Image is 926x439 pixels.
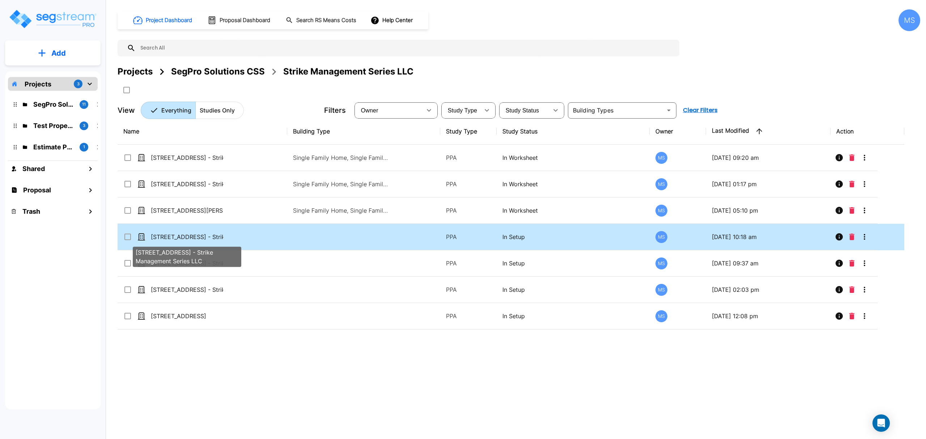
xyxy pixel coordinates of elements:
div: Projects [118,65,153,78]
span: Owner [361,107,378,114]
p: [DATE] 05:10 pm [712,206,825,215]
button: Info [832,282,846,297]
p: PPA [446,180,491,188]
span: Study Type [448,107,477,114]
h1: Proposal Dashboard [220,16,270,25]
button: Info [832,309,846,323]
button: Info [832,177,846,191]
p: In Setup [502,312,643,320]
button: Delete [846,150,857,165]
h1: Proposal [23,185,51,195]
p: [STREET_ADDRESS] - Strike Management Series LLC [151,233,223,241]
button: Everything [141,102,196,119]
h1: Shared [22,164,45,174]
p: [DATE] 09:20 am [712,153,825,162]
button: More-Options [857,203,872,218]
p: [STREET_ADDRESS] - Strike Management Series LLC [151,180,223,188]
p: Estimate Property [33,142,74,152]
p: [STREET_ADDRESS] - Strike Management Series LLC [151,153,223,162]
p: 3 [77,81,80,87]
p: Test Property Folder [33,121,74,131]
p: In Worksheet [502,206,643,215]
div: Select [501,100,548,120]
button: Info [832,256,846,270]
p: [STREET_ADDRESS] - Strike Management Series LLC [151,285,223,294]
button: More-Options [857,177,872,191]
div: Select [356,100,422,120]
p: [STREET_ADDRESS] - Strike Management Series LLC [136,248,238,265]
p: [DATE] 12:08 pm [712,312,825,320]
div: MS [655,178,667,190]
h1: Trash [22,206,40,216]
div: MS [655,205,667,217]
p: [DATE] 09:37 am [712,259,825,268]
p: In Setup [502,285,643,294]
p: [DATE] 10:18 am [712,233,825,241]
p: Add [51,48,66,59]
th: Name [118,118,287,145]
button: More-Options [857,309,872,323]
h1: Search RS Means Costs [296,16,356,25]
div: Strike Management Series LLC [283,65,413,78]
p: 3 [83,123,85,129]
button: Info [832,230,846,244]
p: Filters [324,105,346,116]
div: SegPro Solutions CSS [171,65,265,78]
button: Project Dashboard [130,12,196,28]
button: SelectAll [119,83,134,97]
p: In Setup [502,233,643,241]
button: Info [832,203,846,218]
button: More-Options [857,282,872,297]
p: Projects [25,79,51,89]
p: PPA [446,233,491,241]
th: Building Type [287,118,440,145]
p: Single Family Home, Single Family Home Site [293,206,391,215]
button: Add [5,43,101,64]
p: Single Family Home, Single Family Home Site [293,153,391,162]
div: Platform [141,102,244,119]
button: Delete [846,177,857,191]
th: Last Modified [706,118,831,145]
div: Open Intercom Messenger [872,414,890,432]
p: Studies Only [200,106,235,115]
p: PPA [446,259,491,268]
th: Study Status [497,118,649,145]
input: Building Types [570,105,662,115]
p: Everything [161,106,191,115]
p: View [118,105,135,116]
div: MS [655,152,667,164]
button: Proposal Dashboard [205,13,274,28]
button: Help Center [369,13,416,27]
span: Study Status [506,107,539,114]
button: Info [832,150,846,165]
p: 1 [83,144,85,150]
button: More-Options [857,256,872,270]
p: [STREET_ADDRESS] [151,312,223,320]
p: In Worksheet [502,153,643,162]
button: Delete [846,282,857,297]
p: PPA [446,312,491,320]
p: [DATE] 02:03 pm [712,285,825,294]
button: More-Options [857,230,872,244]
p: 11 [82,101,86,107]
button: Delete [846,256,857,270]
h1: Project Dashboard [146,16,192,25]
button: Studies Only [195,102,244,119]
input: Search All [136,40,676,56]
img: Logo [8,9,97,29]
div: MS [655,284,667,296]
p: PPA [446,206,491,215]
div: Select [443,100,480,120]
div: MS [655,257,667,269]
button: Delete [846,230,857,244]
button: More-Options [857,150,872,165]
button: Search RS Means Costs [283,13,360,27]
p: In Worksheet [502,180,643,188]
p: PPA [446,285,491,294]
button: Open [664,105,674,115]
p: PPA [446,153,491,162]
th: Action [831,118,904,145]
th: Study Type [440,118,497,145]
p: Single Family Home, Single Family Home Site [293,180,391,188]
button: Delete [846,203,857,218]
